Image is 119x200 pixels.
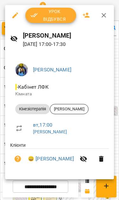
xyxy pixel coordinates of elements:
[10,142,109,172] ul: Клієнти
[50,104,89,114] div: [PERSON_NAME]
[15,106,50,112] span: Кінезіотерапія
[23,41,109,48] p: [DATE] 17:00 - 17:30
[33,122,52,128] a: вт , 17:00
[33,67,71,73] a: [PERSON_NAME]
[28,155,74,163] a: 😀 [PERSON_NAME]
[33,129,67,134] a: [PERSON_NAME]
[15,91,104,97] p: Кімната
[15,84,50,90] span: - Кабінет ЛФК
[30,8,71,23] span: Урок відбувся
[23,31,109,41] h6: [PERSON_NAME]
[50,106,88,112] span: [PERSON_NAME]
[10,151,25,167] button: Візит ще не сплачено. Додати оплату?
[25,8,76,23] button: Урок відбувся
[15,63,28,76] img: d1dec607e7f372b62d1bb04098aa4c64.jpeg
